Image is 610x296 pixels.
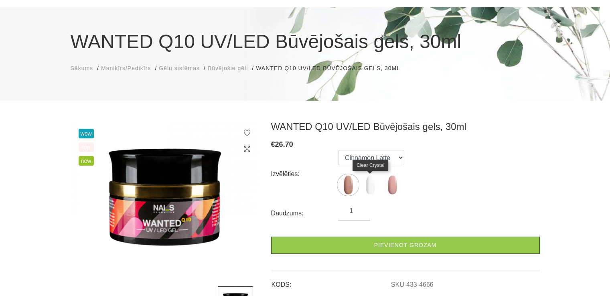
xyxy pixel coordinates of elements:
[271,121,540,133] h3: WANTED Q10 UV/LED Būvējošais gels, 30ml
[79,142,94,152] span: top
[71,27,540,56] h1: WANTED Q10 UV/LED Būvējošais gels, 30ml
[159,65,200,71] span: Gēlu sistēmas
[382,175,402,195] img: ...
[208,64,248,73] a: Būvējošie gēli
[360,175,380,195] img: ...
[271,140,275,148] span: €
[338,175,358,195] img: ...
[159,64,200,73] a: Gēlu sistēmas
[101,65,151,71] span: Manikīrs/Pedikīrs
[271,237,540,254] a: Pievienot grozam
[79,156,94,166] span: new
[101,64,151,73] a: Manikīrs/Pedikīrs
[391,281,434,288] a: SKU-433-4666
[256,64,408,73] li: WANTED Q10 UV/LED Būvējošais gels, 30ml
[71,64,93,73] a: Sākums
[271,168,338,180] div: Izvēlēties:
[275,140,293,148] span: 26.70
[271,207,338,220] div: Daudzums:
[208,65,248,71] span: Būvējošie gēli
[71,65,93,71] span: Sākums
[71,121,259,274] img: ...
[271,274,391,290] td: KODS:
[79,129,94,138] span: wow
